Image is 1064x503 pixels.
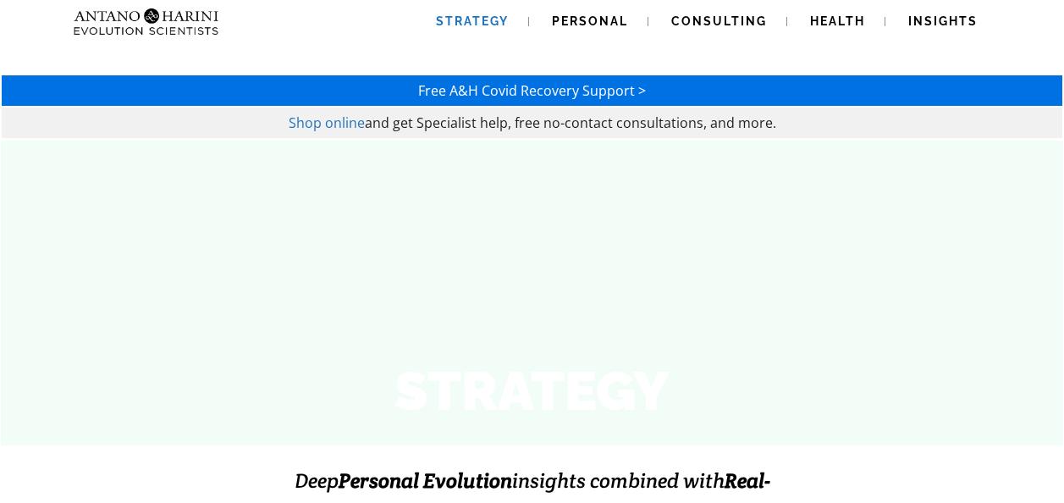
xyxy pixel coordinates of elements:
span: Consulting [671,14,767,28]
strong: Personal Evolution [339,467,512,494]
span: Strategy [436,14,509,28]
strong: STRATEGY [394,359,670,423]
span: and get Specialist help, free no-contact consultations, and more. [365,113,776,132]
span: Insights [908,14,978,28]
a: Shop online [289,113,365,132]
span: Personal [552,14,628,28]
span: Health [810,14,865,28]
a: Free A&H Covid Recovery Support > [418,81,646,100]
